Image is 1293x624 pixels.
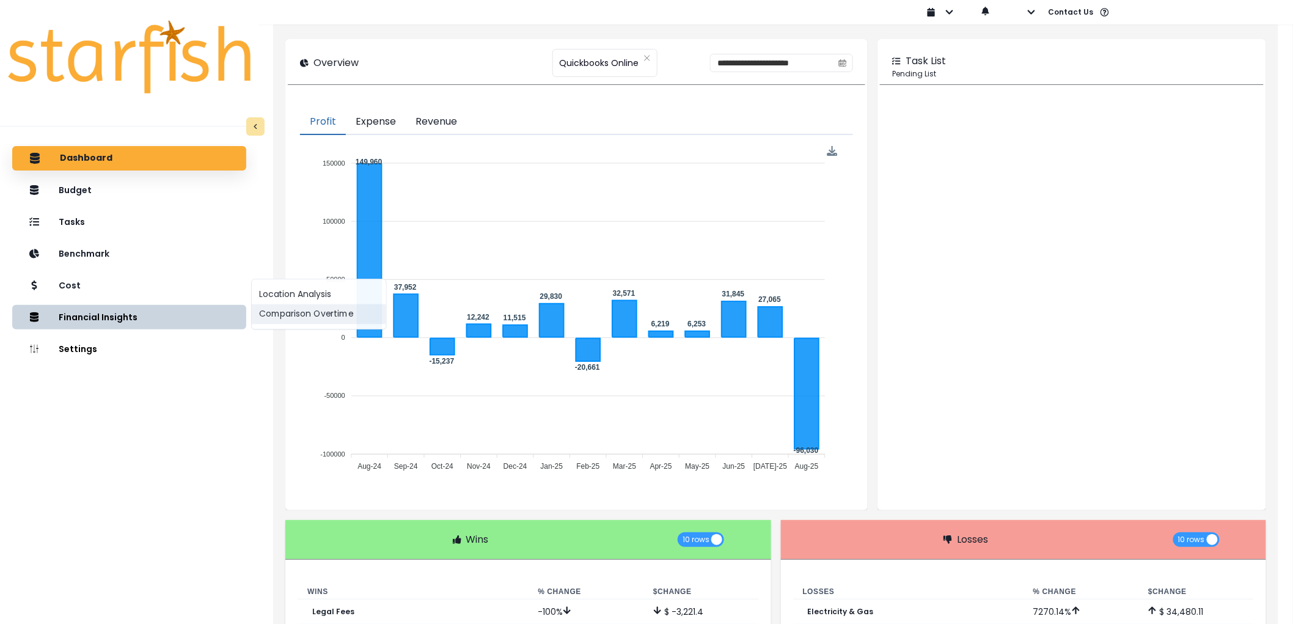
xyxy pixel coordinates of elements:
[643,52,651,64] button: Clear
[957,532,988,547] p: Losses
[1138,584,1254,600] th: $ Change
[686,462,710,471] tspan: May-25
[12,210,246,234] button: Tasks
[1024,584,1139,600] th: % Change
[342,334,345,341] tspan: 0
[12,273,246,298] button: Cost
[321,450,345,458] tspan: -100000
[528,584,643,600] th: % Change
[613,462,636,471] tspan: Mar-25
[312,607,354,616] p: Legal Fees
[59,249,109,259] p: Benchmark
[60,153,112,164] p: Dashboard
[406,109,467,135] button: Revenue
[313,56,359,70] p: Overview
[323,218,345,225] tspan: 100000
[650,462,672,471] tspan: Apr-25
[324,392,345,400] tspan: -50000
[723,462,745,471] tspan: Jun-25
[827,146,838,156] img: Download Profit
[298,584,528,600] th: Wins
[528,599,643,624] td: -100 %
[326,276,345,283] tspan: 50000
[827,146,838,156] div: Menu
[1178,532,1205,547] span: 10 rows
[12,241,246,266] button: Benchmark
[59,217,85,227] p: Tasks
[466,532,489,547] p: Wins
[59,185,92,196] p: Budget
[252,285,386,305] button: Location Analysis
[683,532,709,547] span: 10 rows
[838,59,847,67] svg: calendar
[12,178,246,202] button: Budget
[577,462,600,471] tspan: Feb-25
[467,462,491,471] tspan: Nov-24
[431,462,453,471] tspan: Oct-24
[1024,599,1139,624] td: 7270.14 %
[906,54,946,68] p: Task List
[643,599,759,624] td: $ -3,221.4
[12,337,246,361] button: Settings
[1138,599,1254,624] td: $ 34,480.11
[793,584,1024,600] th: Losses
[12,305,246,329] button: Financial Insights
[323,160,345,167] tspan: 150000
[559,50,639,76] span: Quickbooks Online
[300,109,346,135] button: Profit
[59,281,81,291] p: Cost
[753,462,787,471] tspan: [DATE]-25
[541,462,563,471] tspan: Jan-25
[394,462,418,471] tspan: Sep-24
[795,462,819,471] tspan: Aug-25
[892,68,1251,79] p: Pending List
[358,462,382,471] tspan: Aug-24
[252,304,386,325] button: Comparison Overtime
[346,109,406,135] button: Expense
[808,607,874,616] p: Electricity & Gas
[643,584,759,600] th: $ Change
[12,146,246,171] button: Dashboard
[504,462,527,471] tspan: Dec-24
[643,54,651,62] svg: close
